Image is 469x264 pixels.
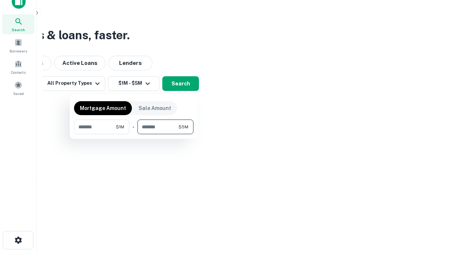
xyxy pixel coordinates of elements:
[178,124,188,130] span: $5M
[432,205,469,241] iframe: Chat Widget
[116,124,124,130] span: $1M
[132,120,134,134] div: -
[139,104,171,112] p: Sale Amount
[80,104,126,112] p: Mortgage Amount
